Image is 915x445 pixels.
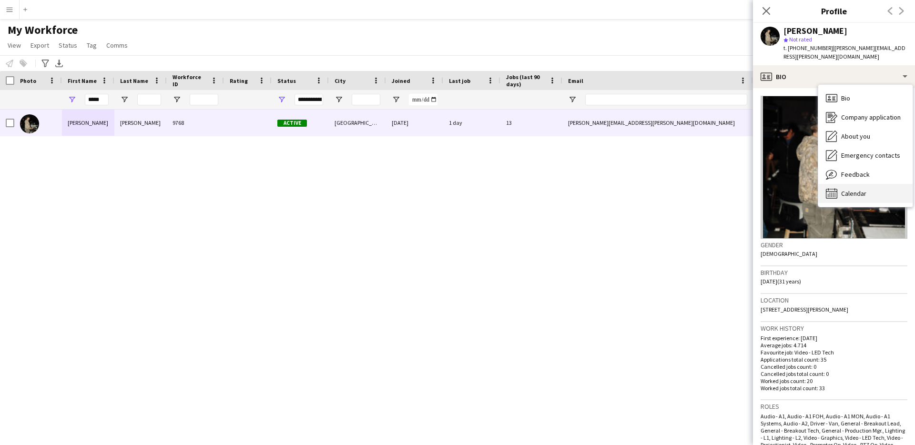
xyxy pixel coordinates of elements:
span: View [8,41,21,50]
span: t. [PHONE_NUMBER] [783,44,833,51]
div: About you [818,127,913,146]
h3: Work history [761,324,907,333]
span: Export [30,41,49,50]
span: | [PERSON_NAME][EMAIL_ADDRESS][PERSON_NAME][DOMAIN_NAME] [783,44,905,60]
a: Export [27,39,53,51]
input: Last Name Filter Input [137,94,161,105]
button: Open Filter Menu [120,95,129,104]
button: Open Filter Menu [568,95,577,104]
span: Not rated [789,36,812,43]
span: Email [568,77,583,84]
button: Open Filter Menu [68,95,76,104]
span: Jobs (last 90 days) [506,73,545,88]
div: Feedback [818,165,913,184]
span: About you [841,132,870,141]
div: [PERSON_NAME] [114,110,167,136]
span: Feedback [841,170,870,179]
span: Active [277,120,307,127]
div: [PERSON_NAME][EMAIL_ADDRESS][PERSON_NAME][DOMAIN_NAME] [562,110,753,136]
p: Worked jobs count: 20 [761,377,907,384]
span: My Workforce [8,23,78,37]
div: Bio [753,65,915,88]
a: View [4,39,25,51]
span: Status [277,77,296,84]
span: Calendar [841,189,866,198]
app-action-btn: Advanced filters [40,58,51,69]
h3: Location [761,296,907,304]
input: First Name Filter Input [85,94,109,105]
a: Tag [83,39,101,51]
span: Joined [392,77,410,84]
p: Favourite job: Video - LED Tech [761,349,907,356]
span: Rating [230,77,248,84]
span: Last Name [120,77,148,84]
span: Company application [841,113,901,121]
h3: Birthday [761,268,907,277]
span: Bio [841,94,850,102]
div: Bio [818,89,913,108]
h3: Roles [761,402,907,411]
p: Cancelled jobs total count: 0 [761,370,907,377]
input: City Filter Input [352,94,380,105]
div: [PERSON_NAME] [783,27,847,35]
button: Open Filter Menu [335,95,343,104]
p: First experience: [DATE] [761,334,907,342]
button: Open Filter Menu [392,95,400,104]
div: Calendar [818,184,913,203]
p: Applications total count: 35 [761,356,907,363]
button: Open Filter Menu [173,95,181,104]
button: Open Filter Menu [277,95,286,104]
img: Crew avatar or photo [761,96,907,239]
p: Average jobs: 4.714 [761,342,907,349]
span: Photo [20,77,36,84]
input: Workforce ID Filter Input [190,94,218,105]
span: Last job [449,77,470,84]
a: Comms [102,39,132,51]
div: [PERSON_NAME] [62,110,114,136]
div: 9768 [167,110,224,136]
input: Joined Filter Input [409,94,437,105]
span: Comms [106,41,128,50]
input: Email Filter Input [585,94,747,105]
div: 1 day [443,110,500,136]
h3: Gender [761,241,907,249]
span: Status [59,41,77,50]
span: [STREET_ADDRESS][PERSON_NAME] [761,306,848,313]
app-action-btn: Export XLSX [53,58,65,69]
div: Emergency contacts [818,146,913,165]
span: [DATE] (31 years) [761,278,801,285]
span: Emergency contacts [841,151,900,160]
p: Worked jobs total count: 33 [761,384,907,392]
span: Workforce ID [173,73,207,88]
div: [GEOGRAPHIC_DATA] [329,110,386,136]
p: Cancelled jobs count: 0 [761,363,907,370]
div: Company application [818,108,913,127]
img: ROYCE WORBINGTON [20,114,39,133]
span: City [335,77,346,84]
div: [DATE] [386,110,443,136]
span: Tag [87,41,97,50]
span: First Name [68,77,97,84]
span: [DEMOGRAPHIC_DATA] [761,250,817,257]
a: Status [55,39,81,51]
h3: Profile [753,5,915,17]
div: 13 [500,110,562,136]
